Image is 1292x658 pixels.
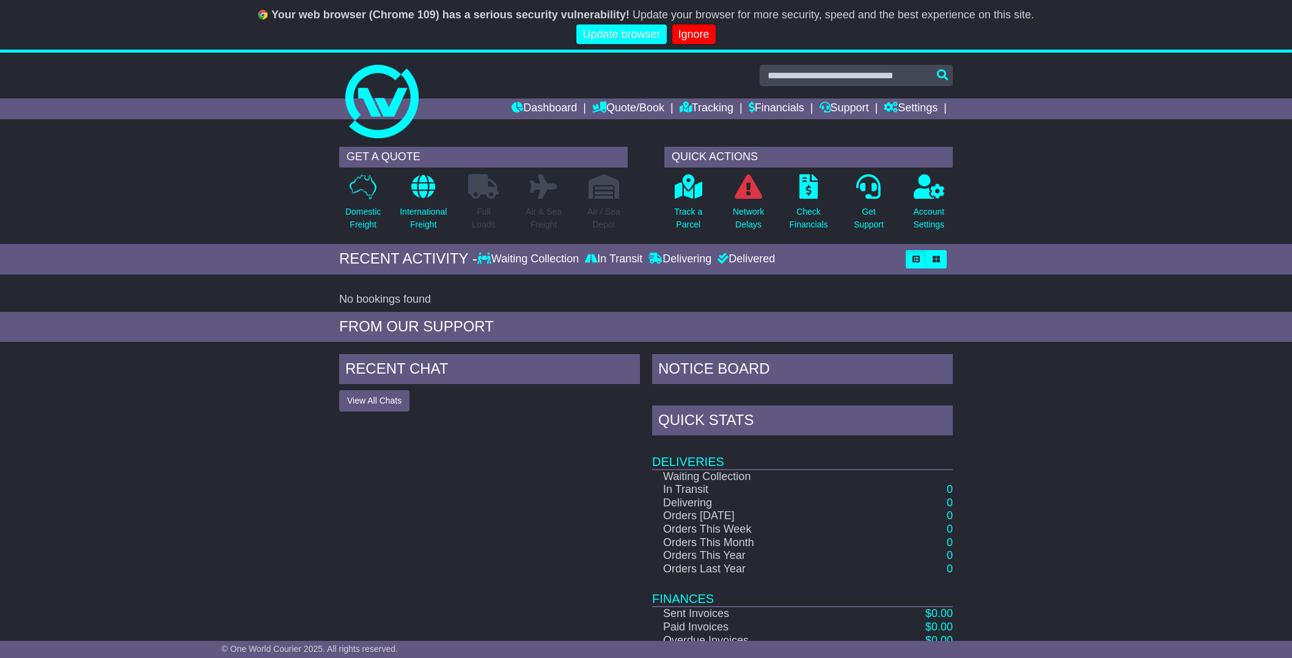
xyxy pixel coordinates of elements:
[931,621,953,633] span: 0.00
[652,607,870,621] td: Sent Invoices
[947,563,953,575] a: 0
[820,98,869,119] a: Support
[645,253,714,266] div: Delivering
[947,483,953,495] a: 0
[633,9,1034,21] span: Update your browser for more security, speed and the best experience on this site.
[400,205,447,231] p: International Freight
[749,98,804,119] a: Financials
[652,497,870,510] td: Delivering
[680,98,733,119] a: Tracking
[652,483,870,497] td: In Transit
[652,575,953,607] td: Finances
[931,634,953,646] span: 0.00
[339,293,953,306] div: No bookings found
[652,536,870,550] td: Orders This Month
[512,98,577,119] a: Dashboard
[853,174,884,238] a: GetSupport
[526,205,562,231] p: Air & Sea Freight
[947,497,953,509] a: 0
[947,523,953,535] a: 0
[790,205,828,231] p: Check Financials
[789,174,829,238] a: CheckFinancials
[674,174,703,238] a: Track aParcel
[652,523,870,536] td: Orders This Week
[587,205,620,231] p: Air / Sea Depot
[271,9,629,21] b: Your web browser (Chrome 109) has a serious security vulnerability!
[947,536,953,549] a: 0
[925,621,953,633] a: $0.00
[477,253,582,266] div: Waiting Collection
[664,147,953,168] div: QUICK ACTIONS
[652,405,953,438] div: Quick Stats
[576,24,666,45] a: Update browser
[582,253,645,266] div: In Transit
[884,98,938,119] a: Settings
[652,621,870,634] td: Paid Invoices
[652,549,870,563] td: Orders This Year
[345,174,381,238] a: DomesticFreight
[947,509,953,522] a: 0
[345,205,381,231] p: Domestic Freight
[652,509,870,523] td: Orders [DATE]
[652,563,870,576] td: Orders Last Year
[733,205,764,231] p: Network Delays
[339,354,640,387] div: RECENT CHAT
[925,634,953,646] a: $0.00
[732,174,765,238] a: NetworkDelays
[925,607,953,619] a: $0.00
[854,205,884,231] p: Get Support
[339,250,477,268] div: RECENT ACTIVITY -
[339,390,409,412] button: View All Chats
[221,644,398,654] span: © One World Courier 2025. All rights reserved.
[652,354,953,387] div: NOTICE BOARD
[652,470,870,484] td: Waiting Collection
[652,634,870,648] td: Overdue Invoices
[468,205,499,231] p: Full Loads
[339,147,628,168] div: GET A QUOTE
[913,174,945,238] a: AccountSettings
[672,24,716,45] a: Ignore
[674,205,702,231] p: Track a Parcel
[592,98,664,119] a: Quote/Book
[652,438,953,470] td: Deliveries
[339,318,953,336] div: FROM OUR SUPPORT
[714,253,775,266] div: Delivered
[947,549,953,561] a: 0
[931,607,953,619] span: 0.00
[914,205,945,231] p: Account Settings
[399,174,447,238] a: InternationalFreight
